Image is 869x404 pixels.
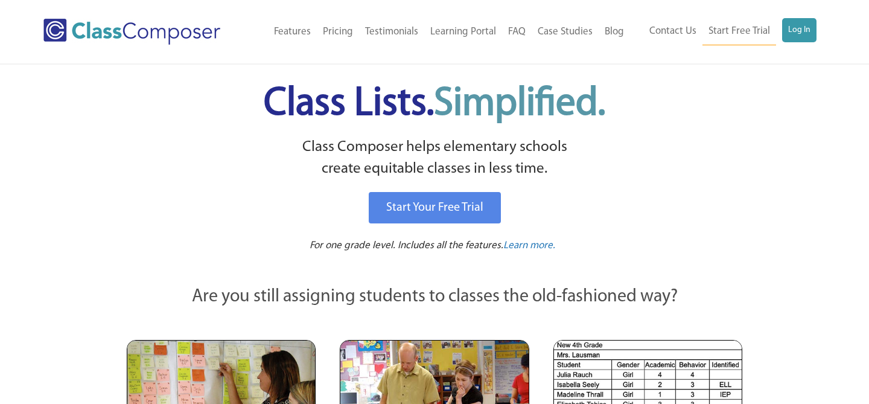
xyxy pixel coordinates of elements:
[643,18,702,45] a: Contact Us
[702,18,776,45] a: Start Free Trial
[502,19,532,45] a: FAQ
[359,19,424,45] a: Testimonials
[310,240,503,251] span: For one grade level. Includes all the features.
[317,19,359,45] a: Pricing
[268,19,317,45] a: Features
[532,19,599,45] a: Case Studies
[503,240,555,251] span: Learn more.
[386,202,483,214] span: Start Your Free Trial
[503,239,555,254] a: Learn more.
[630,18,816,45] nav: Header Menu
[127,284,742,310] p: Are you still assigning students to classes the old-fashioned way?
[424,19,502,45] a: Learning Portal
[434,85,605,124] span: Simplified.
[264,85,605,124] span: Class Lists.
[125,136,744,181] p: Class Composer helps elementary schools create equitable classes in less time.
[599,19,630,45] a: Blog
[43,19,220,45] img: Class Composer
[369,192,501,223] a: Start Your Free Trial
[248,19,630,45] nav: Header Menu
[782,18,816,42] a: Log In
